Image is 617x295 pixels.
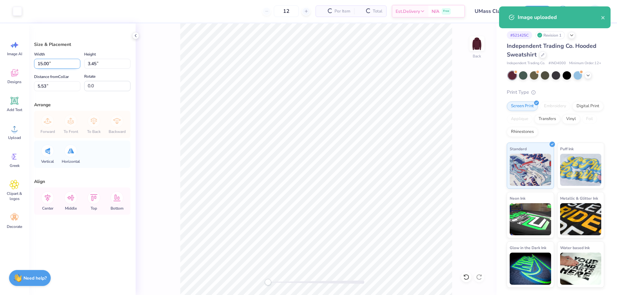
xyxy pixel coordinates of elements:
[510,244,546,251] span: Glow in the Dark Ink
[549,61,566,66] span: # IND4000
[470,5,517,18] input: Untitled Design
[91,206,97,211] span: Top
[535,31,565,39] div: Revision 1
[560,154,602,186] img: Puff Ink
[540,101,570,111] div: Embroidery
[572,101,604,111] div: Digital Print
[601,13,605,21] button: close
[7,107,22,112] span: Add Text
[23,275,47,281] strong: Need help?
[560,244,590,251] span: Water based Ink
[84,73,95,80] label: Rotate
[560,145,574,152] span: Puff Ink
[10,163,20,168] span: Greek
[34,178,130,185] div: Align
[265,279,271,285] div: Accessibility label
[111,206,123,211] span: Bottom
[507,42,596,58] span: Independent Trading Co. Hooded Sweatshirt
[562,114,580,124] div: Vinyl
[560,253,602,285] img: Water based Ink
[432,8,439,15] span: N/A
[41,159,54,164] span: Vertical
[7,224,22,229] span: Decorate
[569,61,601,66] span: Minimum Order: 12 +
[510,253,551,285] img: Glow in the Dark Ink
[7,51,22,56] span: Image AI
[7,79,22,84] span: Designs
[4,191,25,201] span: Clipart & logos
[510,145,527,152] span: Standard
[8,135,21,140] span: Upload
[560,195,598,202] span: Metallic & Glitter Ink
[473,53,481,59] div: Back
[507,61,545,66] span: Independent Trading Co.
[588,5,601,18] img: Karl Michael Narciza
[34,50,45,58] label: Width
[34,101,130,108] div: Arrange
[373,8,382,15] span: Total
[510,195,525,202] span: Neon Ink
[582,114,597,124] div: Foil
[84,50,96,58] label: Height
[62,159,80,164] span: Horizontal
[560,203,602,235] img: Metallic & Glitter Ink
[534,114,560,124] div: Transfers
[507,127,538,137] div: Rhinestones
[335,8,350,15] span: Per Item
[577,5,604,18] a: KM
[65,206,77,211] span: Middle
[507,101,538,111] div: Screen Print
[507,114,532,124] div: Applique
[507,31,532,39] div: # 521425C
[518,13,601,21] div: Image uploaded
[274,5,299,17] input: – –
[34,73,69,81] label: Distance from Collar
[507,89,604,96] div: Print Type
[34,41,130,48] div: Size & Placement
[510,203,551,235] img: Neon Ink
[443,9,449,13] span: Free
[42,206,53,211] span: Center
[470,37,483,50] img: Back
[396,8,420,15] span: Est. Delivery
[510,154,551,186] img: Standard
